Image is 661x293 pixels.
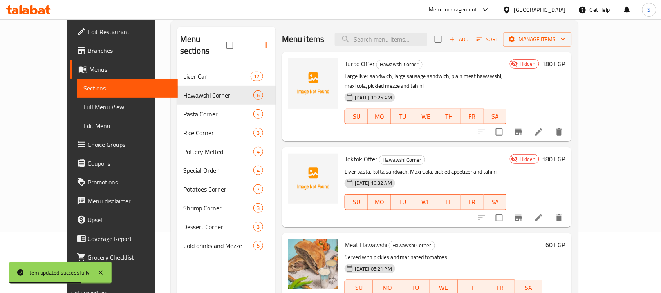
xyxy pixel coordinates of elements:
span: MO [371,111,388,122]
div: Hawawshi Corner6 [177,86,276,105]
span: 3 [254,223,263,231]
span: Meat Hawawshi [345,239,387,251]
span: Sort items [471,33,503,45]
p: Liver pasta, kofta sandwich, Maxi Cola, pickled appetizer and tahini [345,167,507,177]
a: Edit Restaurant [70,22,178,41]
span: Turbo Offer [345,58,375,70]
div: Cold drinks and Mezze5 [177,236,276,255]
span: 7 [254,186,263,193]
span: 3 [254,129,263,137]
button: Add [446,33,471,45]
span: Potatoes Corner [183,184,253,194]
a: Edit menu item [534,213,544,222]
button: TH [437,194,461,210]
span: MO [371,196,388,208]
span: Full Menu View [83,102,172,112]
span: Liver Car [183,72,251,81]
div: Dessert Corner [183,222,253,232]
img: Toktok Offer [288,154,338,204]
div: Liver Car12 [177,67,276,86]
div: [GEOGRAPHIC_DATA] [514,5,566,14]
span: Choice Groups [88,140,172,149]
span: [DATE] 10:25 AM [352,94,395,101]
span: Special Order [183,166,253,175]
span: Hawawshi Corner [377,60,422,69]
span: Pottery Melted [183,147,253,156]
a: Full Menu View [77,98,178,116]
button: TU [391,194,414,210]
button: Manage items [503,32,572,47]
span: FR [464,196,480,208]
div: Menu-management [429,5,477,14]
button: FR [461,109,484,124]
img: Meat Hawawshi [288,239,338,289]
span: Select section [430,31,446,47]
button: Branch-specific-item [509,123,528,141]
a: Coverage Report [70,229,178,248]
span: Add [448,35,470,44]
span: S [648,5,651,14]
span: Cold drinks and Mezze [183,241,253,250]
span: SA [487,196,504,208]
button: SU [345,109,368,124]
span: Rice Corner [183,128,253,137]
span: Sort [477,35,498,44]
span: Pasta Corner [183,109,253,119]
a: Coupons [70,154,178,173]
div: Pasta Corner4 [177,105,276,123]
a: Menus [70,60,178,79]
button: Add section [257,36,276,54]
div: items [253,241,263,250]
span: Edit Restaurant [88,27,172,36]
button: WE [414,194,437,210]
a: Sections [77,79,178,98]
div: Shrimp Corner3 [177,199,276,217]
button: delete [550,123,569,141]
span: Select to update [491,124,507,140]
button: WE [414,109,437,124]
button: Branch-specific-item [509,208,528,227]
div: Hawawshi Corner [183,90,253,100]
a: Branches [70,41,178,60]
span: Shrimp Corner [183,203,253,213]
a: Edit menu item [534,127,544,137]
button: TU [391,109,414,124]
span: FR [464,111,480,122]
div: items [253,222,263,232]
span: 6 [254,92,263,99]
a: Edit Menu [77,116,178,135]
button: SU [345,194,368,210]
img: Turbo Offer [288,58,338,109]
div: Rice Corner3 [177,123,276,142]
span: SU [348,111,365,122]
span: 4 [254,110,263,118]
span: Add item [446,33,471,45]
div: items [253,203,263,213]
div: Special Order4 [177,161,276,180]
span: Manage items [509,34,565,44]
button: FR [461,194,484,210]
span: Edit Menu [83,121,172,130]
button: MO [368,109,391,124]
span: [DATE] 05:21 PM [352,265,395,273]
p: Large liver sandwich, large sausage sandwich, plain meat hawawshi, maxi cola, pickled mezze and t... [345,71,507,91]
a: Promotions [70,173,178,192]
div: Potatoes Corner7 [177,180,276,199]
span: Hawawshi Corner [389,241,435,250]
span: [DATE] 10:32 AM [352,179,395,187]
span: Hidden [517,60,539,68]
button: SA [484,109,507,124]
a: Choice Groups [70,135,178,154]
span: Sort sections [238,36,257,54]
span: Upsell [88,215,172,224]
span: Menu disclaimer [88,196,172,206]
span: Select to update [491,210,507,226]
div: items [253,90,263,100]
button: MO [368,194,391,210]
